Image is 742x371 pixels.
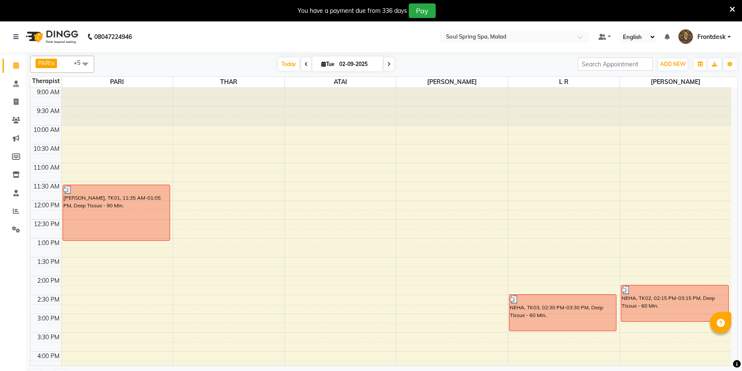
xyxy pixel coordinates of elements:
div: Therapist [30,77,61,86]
span: PARI [62,77,173,87]
div: 4:00 PM [36,352,61,361]
input: 2025-09-02 [337,58,380,71]
span: Tue [319,61,337,67]
b: 08047224946 [94,25,132,49]
span: ADD NEW [660,61,685,67]
input: Search Appointment [578,57,653,71]
div: 11:30 AM [32,182,61,191]
span: PARI [38,60,51,66]
div: 9:30 AM [35,107,61,116]
span: L R [508,77,619,87]
div: 12:00 PM [32,201,61,210]
span: THAR [173,77,284,87]
div: 9:00 AM [35,88,61,97]
div: 10:30 AM [32,144,61,153]
span: +5 [74,59,87,66]
div: 3:00 PM [36,314,61,323]
div: [PERSON_NAME], TK01, 11:35 AM-01:05 PM, Deep Tissue - 90 Min. [63,185,170,240]
span: Today [278,57,299,71]
div: 2:30 PM [36,295,61,304]
span: Frontdesk [697,33,726,42]
div: 3:30 PM [36,333,61,342]
div: 1:00 PM [36,239,61,248]
img: Frontdesk [678,29,693,44]
div: You have a payment due from 336 days [298,6,407,15]
div: 12:30 PM [32,220,61,229]
div: NEHA, TK02, 02:15 PM-03:15 PM, Deep Tissue - 60 Min. [621,285,728,321]
span: [PERSON_NAME] [620,77,731,87]
button: ADD NEW [658,58,688,70]
div: 11:00 AM [32,163,61,172]
div: 1:30 PM [36,257,61,266]
div: 10:00 AM [32,126,61,135]
div: 2:00 PM [36,276,61,285]
a: x [51,60,54,66]
span: ATAI [285,77,396,87]
span: [PERSON_NAME] [396,77,508,87]
button: Pay [409,3,436,18]
iframe: chat widget [706,337,733,362]
div: NEHA, TK03, 02:30 PM-03:30 PM, Deep Tissue - 60 Min. [509,295,616,331]
img: logo [22,25,81,49]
